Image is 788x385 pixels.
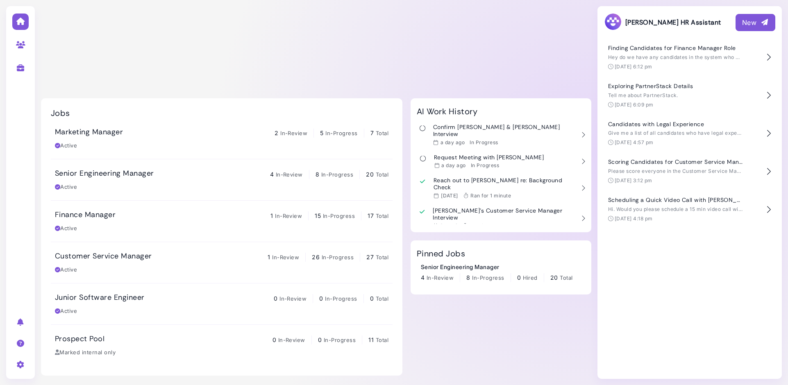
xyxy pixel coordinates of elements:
span: Ran for 1 minute [470,223,511,229]
span: Total [376,171,388,178]
span: 2 [275,129,278,136]
time: [DATE] 4:18 pm [615,215,653,222]
span: 8 [466,274,470,281]
time: Sep 16, 2025 [441,192,458,199]
span: 20 [366,171,374,178]
time: Sep 16, 2025 [441,223,458,229]
span: 1 [268,254,270,260]
a: Junior Software Engineer 0 In-Review 0 In-Progress 0 Total Active [51,283,393,324]
button: Scoring Candidates for Customer Service Manager Role Please score everyone in the Customer Servic... [604,152,775,190]
span: 8 [316,171,319,178]
span: 26 [312,254,320,260]
span: In-Review [279,295,307,302]
h2: Jobs [51,108,70,118]
h3: [PERSON_NAME] HR Assistant [604,13,721,32]
span: 27 [366,254,374,260]
h4: Exploring PartnerStack Details [608,83,743,90]
span: Total [376,295,388,302]
span: Ran for 1 minute [470,192,511,199]
span: Give me a list of all candidates who have legal experience. [608,130,754,136]
h3: Reach out to [PERSON_NAME] re: Background Check [434,177,575,191]
h3: Customer Service Manager [55,252,152,261]
a: Finance Manager 1 In-Review 15 In-Progress 17 Total Active [51,201,393,242]
div: Active [55,266,77,274]
span: Total [376,213,388,219]
h3: Marketing Manager [55,128,123,137]
span: In-Review [280,130,307,136]
span: 0 [370,295,374,302]
time: Sep 18, 2025 [441,139,465,145]
span: Total [560,274,572,281]
time: [DATE] 6:09 pm [615,102,654,108]
h3: Prospect Pool [55,335,104,344]
h4: Candidates with Legal Experience [608,121,743,128]
span: In-Progress [325,295,357,302]
h3: Request Meeting with [PERSON_NAME] [434,154,544,161]
time: [DATE] 4:57 pm [615,139,654,145]
h4: Scoring Candidates for Customer Service Manager Role [608,159,743,165]
time: [DATE] 6:12 pm [615,63,652,70]
span: In-Progress [323,213,355,219]
time: Sep 18, 2025 [441,162,466,168]
span: 4 [270,171,274,178]
span: Hired [523,274,538,281]
button: Scheduling a Quick Video Call with [PERSON_NAME] Hi. Would you please schedule a 15 min video cal... [604,190,775,229]
h3: Junior Software Engineer [55,293,145,302]
h3: Senior Engineering Manager [55,169,154,178]
button: New [736,14,775,31]
div: Active [55,307,77,315]
h3: Confirm [PERSON_NAME] & [PERSON_NAME] Interview [433,124,575,138]
div: Active [55,224,77,233]
span: In-Review [276,171,303,178]
div: In Progress [470,139,498,146]
span: 0 [517,274,521,281]
button: Candidates with Legal Experience Give me a list of all candidates who have legal experience. [DAT... [604,115,775,153]
span: Please score everyone in the Customer Service Manager job [608,168,760,174]
span: In-Progress [324,337,356,343]
h2: AI Work History [417,106,477,116]
span: 0 [274,295,277,302]
div: Marked internal only [55,349,116,357]
div: Active [55,142,77,150]
span: In-Review [275,213,302,219]
div: Active [55,183,77,191]
span: Tell me about PartnerStack. [608,92,678,98]
span: In-Review [278,337,305,343]
span: In-Progress [322,254,354,260]
a: Prospect Pool 0 In-Review 0 In-Progress 11 Total Marked internal only [51,325,393,366]
span: 0 [318,336,322,343]
span: 1 [270,212,273,219]
span: 0 [319,295,323,302]
span: Total [376,130,388,136]
span: Total [376,254,388,260]
span: Total [376,337,388,343]
a: Marketing Manager 2 In-Review 5 In-Progress 7 Total Active [51,118,393,159]
span: In-Review [272,254,299,260]
span: 7 [370,129,374,136]
h3: Finance Manager [55,211,116,220]
span: 5 [320,129,323,136]
span: In-Progress [472,274,504,281]
time: [DATE] 3:12 pm [615,177,652,183]
h4: Finding Candidates for Finance Manager Role [608,45,743,52]
span: 20 [550,274,558,281]
a: Senior Engineering Manager 4 In-Review 8 In-Progress 0 Hired 20 Total [421,263,573,282]
span: In-Review [427,274,454,281]
div: In Progress [471,162,499,169]
h4: Scheduling a Quick Video Call with [PERSON_NAME] [608,197,743,204]
div: New [742,18,769,27]
span: 15 [315,212,321,219]
span: In-Progress [321,171,353,178]
h3: [PERSON_NAME]'s Customer Service Manager Interview [433,207,575,221]
a: Senior Engineering Manager 4 In-Review 8 In-Progress 20 Total Active [51,159,393,200]
h2: Pinned Jobs [417,249,465,258]
span: 17 [368,212,374,219]
span: 11 [368,336,374,343]
span: 0 [273,336,276,343]
span: In-Progress [325,130,357,136]
a: Customer Service Manager 1 In-Review 26 In-Progress 27 Total Active [51,242,393,283]
button: Exploring PartnerStack Details Tell me about PartnerStack. [DATE] 6:09 pm [604,77,775,115]
span: 4 [421,274,425,281]
button: Finding Candidates for Finance Manager Role Hey do we have any candidates in the system who may b... [604,38,775,77]
div: Senior Engineering Manager [421,263,573,271]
